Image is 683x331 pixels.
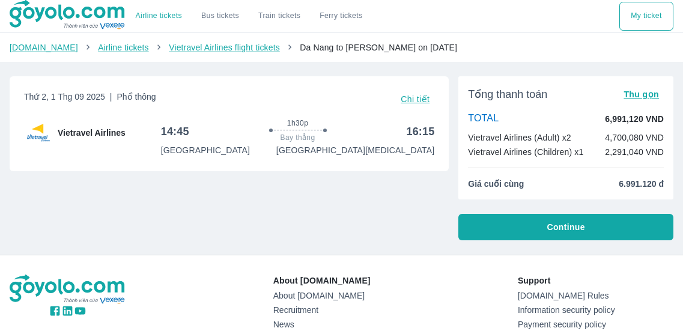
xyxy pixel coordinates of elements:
a: Airline tickets [98,43,148,52]
button: Thu gọn [619,86,664,103]
div: choose transportation mode [619,2,673,31]
a: News [273,320,371,329]
font: 2,291,040 VND [605,147,664,157]
span: 1h30p [287,118,308,128]
a: About [DOMAIN_NAME] [273,291,371,300]
font: Vietravel Airlines (Adult) x2 [468,133,571,142]
button: Chi tiết [396,91,434,108]
font: 4,700,080 VND [605,133,664,142]
span: Chi tiết [401,94,430,104]
span: Thu gọn [624,90,659,99]
font: 6,991,120 VND [605,114,664,124]
a: Information security policy [518,305,673,315]
font: Vietravel Airlines (Children) x1 [468,147,583,157]
a: Bus tickets [201,11,239,20]
img: logo [10,275,126,305]
font: News [273,320,294,329]
button: Continue [458,214,673,240]
font: About [DOMAIN_NAME] [273,291,365,300]
a: Payment security policy [518,320,673,329]
a: Airline tickets [136,11,182,20]
span: | [110,92,112,102]
a: Vietravel Airlines flight tickets [169,43,280,52]
font: Ferry tickets [320,11,362,20]
font: Da Nang to [PERSON_NAME] on [DATE] [300,43,457,52]
span: Phổ thông [117,92,156,102]
span: 6.991.120 đ [619,178,664,190]
h6: 16:15 [406,124,434,139]
h6: 14:45 [161,124,189,139]
font: My ticket [631,11,661,20]
div: choose transportation mode [126,2,372,31]
p: [GEOGRAPHIC_DATA] [MEDICAL_DATA] [276,144,434,156]
font: About [DOMAIN_NAME] [273,276,371,285]
a: Recruitment [273,305,371,315]
a: [DOMAIN_NAME] [10,43,78,52]
font: Continue [547,222,584,232]
font: Recruitment [273,305,318,315]
font: Information security policy [518,305,615,315]
font: Train tickets [258,11,300,20]
span: Tổng thanh toán [468,87,547,102]
a: [DOMAIN_NAME] Rules [518,291,673,300]
font: TOTAL [468,113,499,123]
span: Vietravel Airlines [58,127,126,139]
nav: breadcrumb [10,41,673,53]
font: [DOMAIN_NAME] Rules [518,291,609,300]
font: Payment security policy [518,320,606,329]
font: Support [518,276,551,285]
span: Thứ 2, 1 Thg 09 2025 [24,91,156,108]
span: Giá cuối cùng [468,178,524,190]
span: Bay thẳng [281,133,315,142]
p: [GEOGRAPHIC_DATA] [161,144,250,156]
